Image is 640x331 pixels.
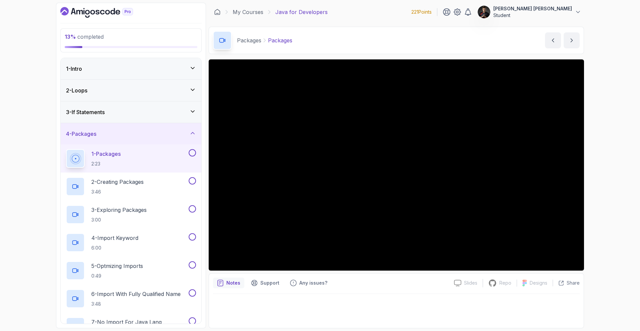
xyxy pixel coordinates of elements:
[214,9,221,15] a: Dashboard
[91,178,144,186] p: 2 - Creating Packages
[61,123,201,144] button: 4-Packages
[247,278,283,288] button: Support button
[91,245,138,251] p: 6:00
[478,6,490,18] img: user profile image
[65,33,76,40] span: 13 %
[499,280,511,286] p: Repo
[66,289,196,308] button: 6-Import With Fully Qualified Name3:48
[268,36,292,44] p: Packages
[66,233,196,252] button: 4-Import Keyword6:00
[66,149,196,168] button: 1-Packages2:23
[299,280,327,286] p: Any issues?
[91,217,147,223] p: 3:00
[91,160,121,167] p: 2:23
[91,234,138,242] p: 4 - Import Keyword
[275,8,328,16] p: Java for Developers
[464,280,477,286] p: Slides
[91,189,144,195] p: 3:46
[91,262,143,270] p: 5 - Optmizing Imports
[61,80,201,101] button: 2-Loops
[513,184,633,301] iframe: chat widget
[612,304,633,324] iframe: chat widget
[564,32,580,48] button: next content
[91,290,181,298] p: 6 - Import With Fully Qualified Name
[66,108,105,116] h3: 3 - If Statements
[91,273,143,279] p: 0:49
[91,206,147,214] p: 3 - Exploring Packages
[260,280,279,286] p: Support
[477,5,581,19] button: user profile image[PERSON_NAME] [PERSON_NAME]Student
[66,86,87,94] h3: 2 - Loops
[66,205,196,224] button: 3-Exploring Packages3:00
[66,177,196,196] button: 2-Creating Packages3:46
[226,280,240,286] p: Notes
[61,58,201,79] button: 1-Intro
[91,301,181,307] p: 3:48
[91,318,162,326] p: 7 - No Import For Java Lang
[233,8,263,16] a: My Courses
[237,36,261,44] p: Packages
[65,33,104,40] span: completed
[66,130,96,138] h3: 4 - Packages
[209,59,584,271] iframe: 1 - Packages
[66,261,196,280] button: 5-Optmizing Imports0:49
[61,101,201,123] button: 3-If Statements
[493,12,572,19] p: Student
[411,9,432,15] p: 221 Points
[91,150,121,158] p: 1 - Packages
[545,32,561,48] button: previous content
[493,5,572,12] p: [PERSON_NAME] [PERSON_NAME]
[60,7,148,18] a: Dashboard
[66,65,82,73] h3: 1 - Intro
[213,278,244,288] button: notes button
[286,278,331,288] button: Feedback button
